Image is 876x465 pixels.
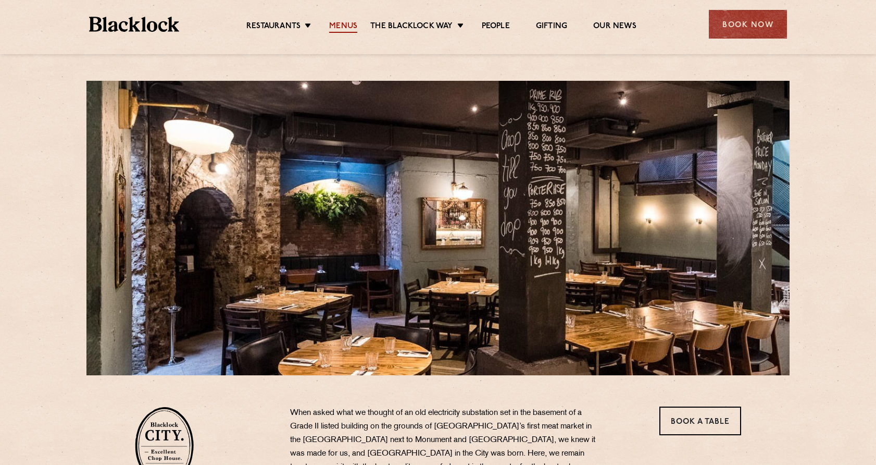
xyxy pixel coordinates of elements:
a: People [482,21,510,33]
a: The Blacklock Way [370,21,453,33]
a: Restaurants [246,21,301,33]
a: Gifting [536,21,567,33]
img: BL_Textured_Logo-footer-cropped.svg [89,17,179,32]
div: Book Now [709,10,787,39]
a: Our News [593,21,636,33]
a: Book a Table [659,407,741,435]
a: Menus [329,21,357,33]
